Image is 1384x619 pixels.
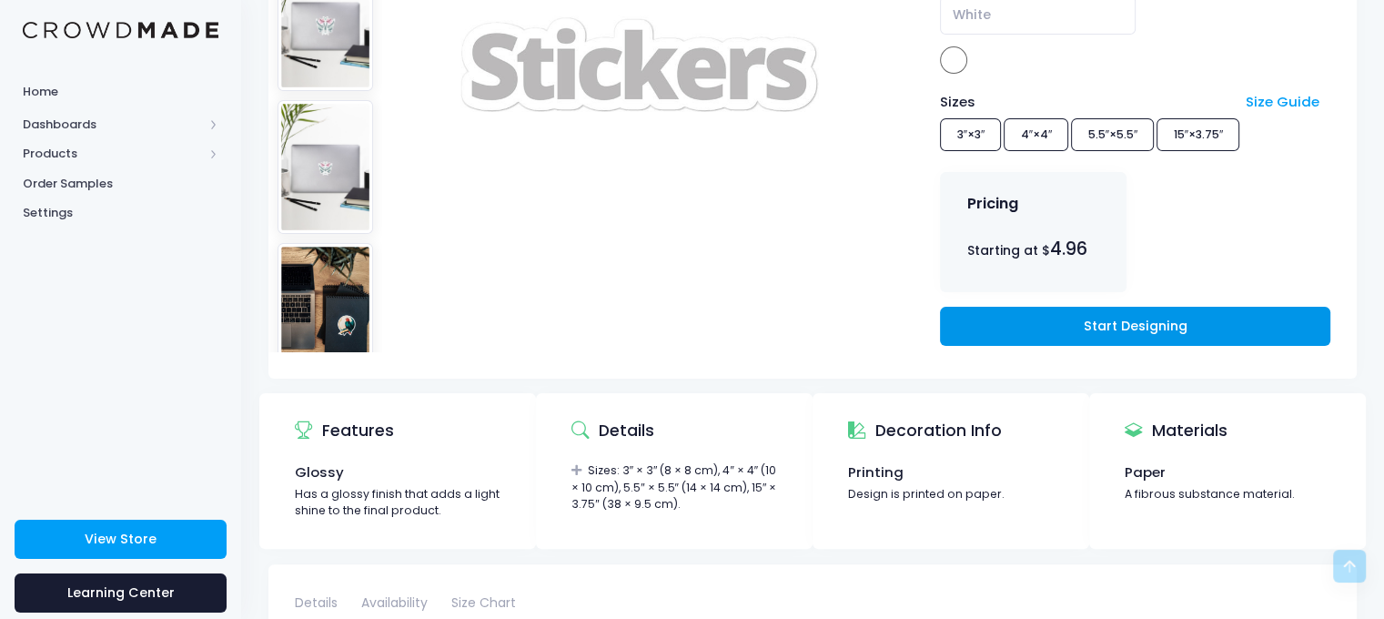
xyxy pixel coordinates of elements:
[23,83,218,101] span: Home
[23,116,203,134] span: Dashboards
[571,405,654,457] div: Details
[967,195,1018,213] h4: Pricing
[1246,92,1319,111] a: Size Guide
[295,462,500,482] div: Glossy
[967,236,1100,262] div: Starting at $
[953,5,991,25] span: White
[571,462,777,513] div: Sizes: 3″ × 3″ (8 × 8 cm), 4″ × 4″ (10 × 10 cm), 5.5″ × 5.5″ (14 × 14 cm), 15″ × 3.75″ (38 × 9.5 ...
[1125,462,1330,482] div: Paper
[85,530,157,548] span: View Store
[15,520,227,559] a: View Store
[23,145,203,163] span: Products
[295,405,394,457] div: Features
[23,175,218,193] span: Order Samples
[295,486,500,520] div: Has a glossy finish that adds a light shine to the final product.
[1050,237,1087,261] span: 4.96
[23,22,218,39] img: Logo
[15,573,227,613] a: Learning Center
[1125,486,1330,503] div: A fibrous substance material.
[23,204,218,222] span: Settings
[67,583,175,602] span: Learning Center
[848,462,1054,482] div: Printing
[940,307,1329,346] a: Start Designing
[848,405,1002,457] div: Decoration Info
[1125,405,1227,457] div: Materials
[932,92,1238,112] div: Sizes
[848,486,1054,503] div: Design is printed on paper.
